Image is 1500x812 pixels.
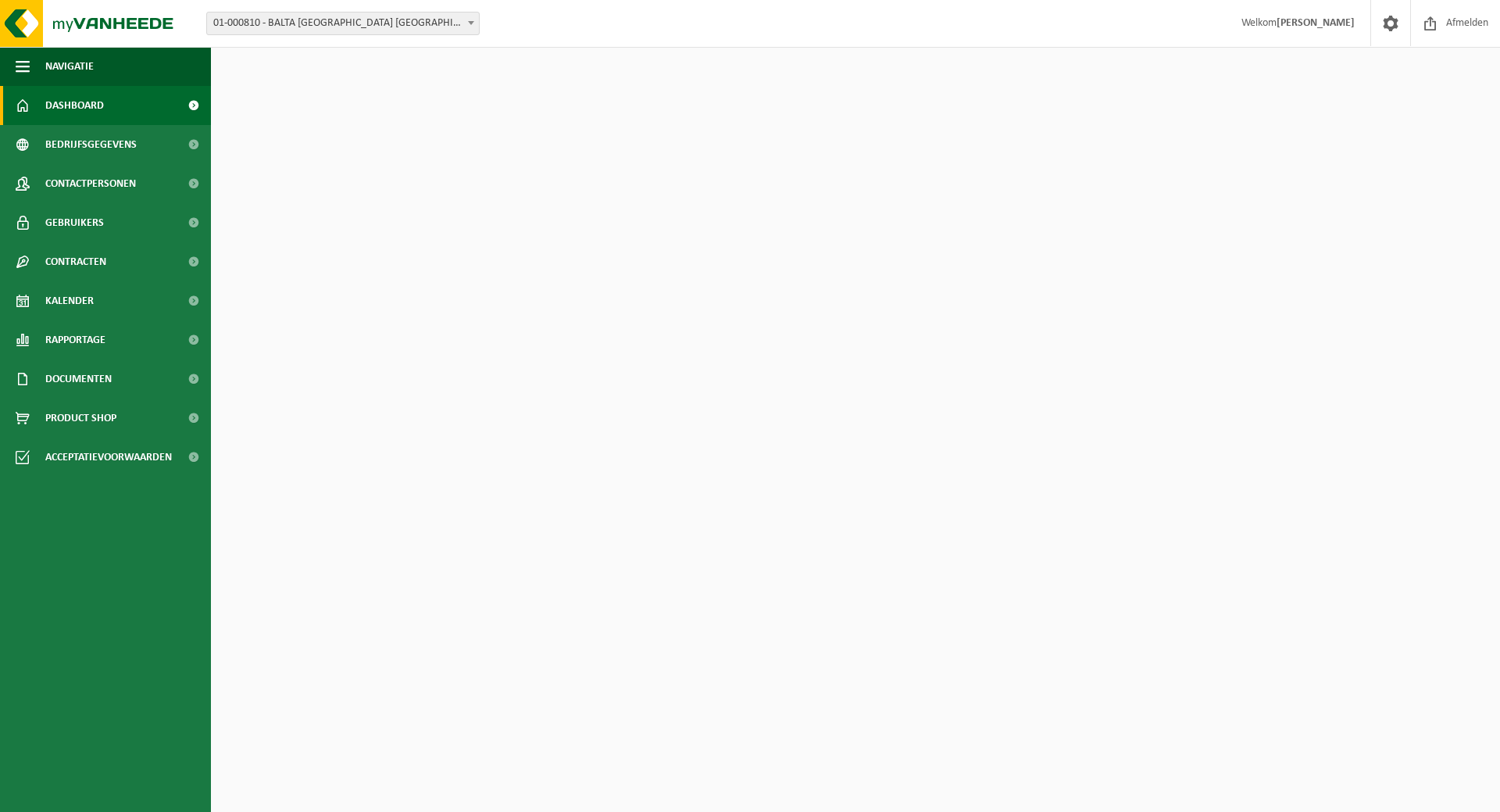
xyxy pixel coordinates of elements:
[45,125,137,164] span: Bedrijfsgegevens
[45,281,94,320] span: Kalender
[1277,17,1355,29] strong: [PERSON_NAME]
[45,47,94,86] span: Navigatie
[207,13,479,34] span: 01-000810 - BALTA OUDENAARDE NV - OUDENAARDE
[45,203,104,242] span: Gebruikers
[45,242,106,281] span: Contracten
[45,164,136,203] span: Contactpersonen
[45,438,172,477] span: Acceptatievoorwaarden
[45,359,112,399] span: Documenten
[45,86,104,125] span: Dashboard
[45,320,105,359] span: Rapportage
[206,12,480,35] span: 01-000810 - BALTA OUDENAARDE NV - OUDENAARDE
[45,399,116,438] span: Product Shop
